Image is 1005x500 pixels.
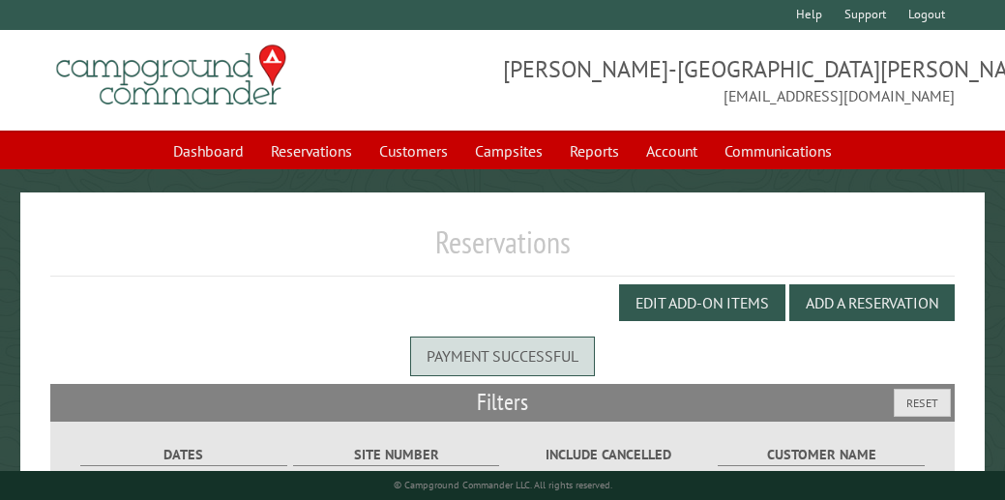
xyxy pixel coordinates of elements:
[558,132,631,169] a: Reports
[50,38,292,113] img: Campground Commander
[293,444,499,466] label: Site Number
[259,132,364,169] a: Reservations
[503,53,956,107] span: [PERSON_NAME]-[GEOGRAPHIC_DATA][PERSON_NAME] [EMAIL_ADDRESS][DOMAIN_NAME]
[789,284,955,321] button: Add a Reservation
[394,479,612,491] small: © Campground Commander LLC. All rights reserved.
[368,132,459,169] a: Customers
[50,223,955,277] h1: Reservations
[410,337,595,375] div: Payment successful
[894,389,951,417] button: Reset
[619,284,785,321] button: Edit Add-on Items
[162,132,255,169] a: Dashboard
[718,444,924,466] label: Customer Name
[713,132,843,169] a: Communications
[80,444,286,466] label: Dates
[463,132,554,169] a: Campsites
[635,132,709,169] a: Account
[50,384,955,421] h2: Filters
[506,444,712,486] label: Include Cancelled Reservations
